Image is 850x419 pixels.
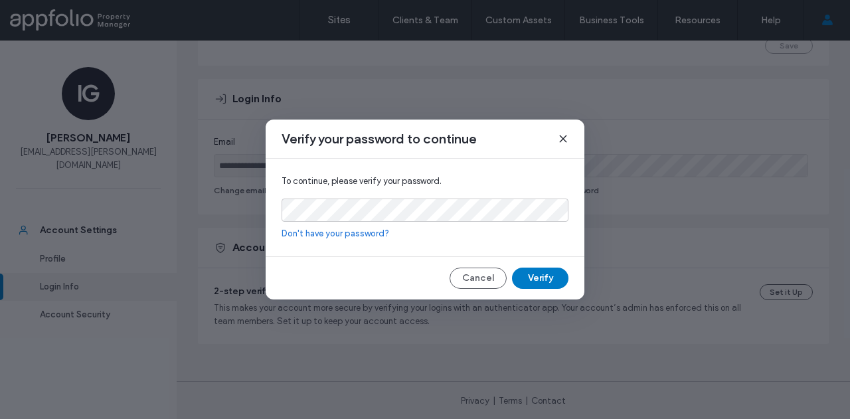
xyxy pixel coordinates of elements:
span: Help [30,9,57,21]
span: To continue, please verify your password. [282,175,568,188]
span: Verify your password to continue [282,130,477,147]
button: Cancel [450,268,507,289]
a: Don't have your password? [282,227,568,240]
button: Verify [512,268,568,289]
